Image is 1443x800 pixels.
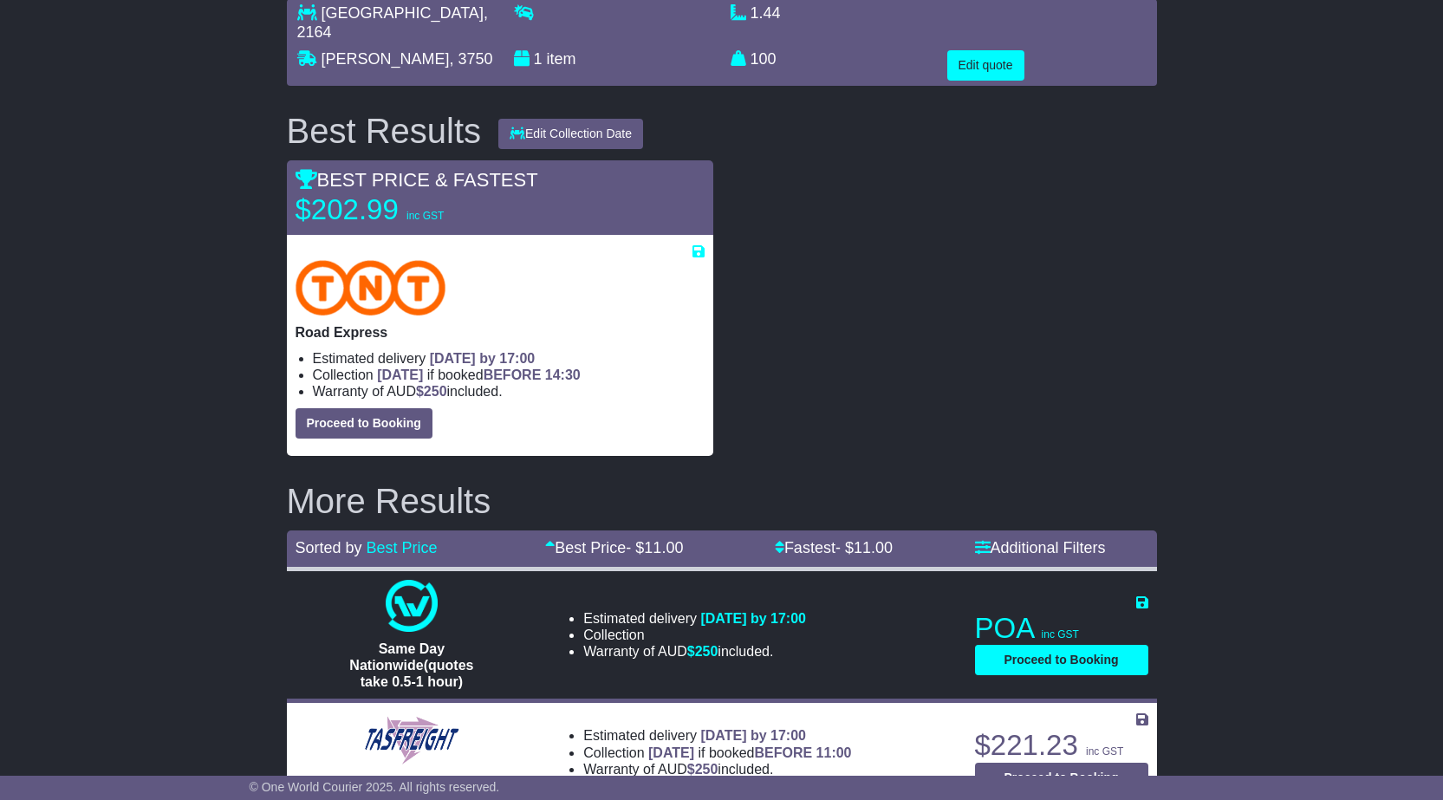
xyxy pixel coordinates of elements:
span: 11.00 [854,539,893,556]
span: [GEOGRAPHIC_DATA] [322,4,484,22]
p: $202.99 [296,192,512,227]
li: Collection [583,627,806,643]
span: [DATE] by 17:00 [700,611,806,626]
span: inc GST [1086,745,1123,758]
span: [DATE] [648,745,694,760]
span: if booked [377,367,580,382]
span: inc GST [1042,628,1079,641]
span: 11.00 [644,539,683,556]
img: Tasfreight: General [362,714,461,766]
span: BEFORE [754,745,812,760]
li: Warranty of AUD included. [583,761,851,777]
button: Edit Collection Date [498,119,643,149]
span: 100 [751,50,777,68]
span: [DATE] by 17:00 [700,728,806,743]
span: - $ [835,539,893,556]
li: Warranty of AUD included. [583,643,806,660]
span: if booked [648,745,851,760]
li: Collection [313,367,705,383]
span: $ [416,384,447,399]
span: item [547,50,576,68]
span: BEST PRICE & FASTEST [296,169,538,191]
p: $221.23 [975,728,1148,763]
span: © One World Courier 2025. All rights reserved. [250,780,500,794]
span: $ [687,644,718,659]
img: One World Courier: Same Day Nationwide(quotes take 0.5-1 hour) [386,580,438,632]
span: inc GST [406,210,444,222]
li: Estimated delivery [583,727,851,744]
a: Best Price- $11.00 [545,539,683,556]
span: 1 [534,50,543,68]
button: Proceed to Booking [975,645,1148,675]
a: Fastest- $11.00 [775,539,893,556]
h2: More Results [287,482,1157,520]
span: Same Day Nationwide(quotes take 0.5-1 hour) [349,641,473,689]
span: 14:30 [545,367,581,382]
li: Estimated delivery [583,610,806,627]
div: Best Results [278,112,491,150]
span: , 3750 [450,50,493,68]
button: Proceed to Booking [296,408,432,439]
span: 11:00 [816,745,852,760]
span: $ [687,762,718,777]
span: 250 [695,762,718,777]
li: Estimated delivery [313,350,705,367]
button: Edit quote [947,50,1024,81]
span: 250 [695,644,718,659]
span: [PERSON_NAME] [322,50,450,68]
p: Road Express [296,324,705,341]
span: [DATE] by 17:00 [430,351,536,366]
a: Best Price [367,539,438,556]
img: TNT Domestic: Road Express [296,260,446,315]
a: Additional Filters [975,539,1106,556]
span: 250 [424,384,447,399]
span: , 2164 [297,4,488,41]
span: [DATE] [377,367,423,382]
li: Warranty of AUD included. [313,383,705,400]
span: - $ [626,539,683,556]
button: Proceed to Booking [975,763,1148,793]
p: POA [975,611,1148,646]
span: BEFORE [484,367,542,382]
span: 1.44 [751,4,781,22]
span: Sorted by [296,539,362,556]
li: Collection [583,745,851,761]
